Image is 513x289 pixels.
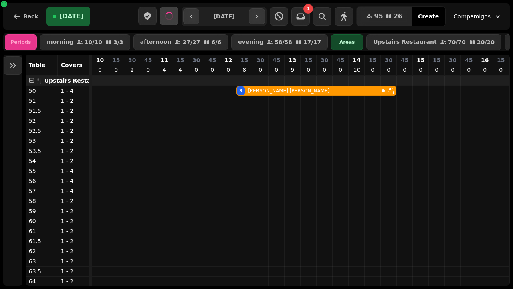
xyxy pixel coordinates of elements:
p: 0 [97,66,103,74]
p: 0 [257,66,264,74]
p: 1 - 2 [61,237,86,245]
p: 45 [144,56,152,64]
p: 1 - 2 [61,157,86,165]
p: 51.5 [29,107,55,115]
p: 1 - 2 [61,227,86,235]
button: Upstairs Restaurant70/7020/20 [366,34,501,50]
div: 3 [239,88,242,94]
p: morning [47,39,73,45]
p: 0 [434,66,440,74]
p: 9 [289,66,296,74]
p: 15 [240,56,248,64]
p: 1 - 2 [61,277,86,285]
span: 1 [307,7,310,11]
p: afternoon [140,39,172,45]
p: 10 [353,66,360,74]
p: 0 [145,66,151,74]
p: 54 [29,157,55,165]
p: 0 [337,66,344,74]
p: 1 - 2 [61,217,86,225]
button: Create [412,7,445,26]
button: Expand sidebar [4,56,22,75]
span: 95 [374,13,383,20]
p: 0 [450,66,456,74]
p: 10 / 10 [85,39,102,45]
p: 1 - 2 [61,147,86,155]
button: afternoon27/276/6 [133,34,228,50]
p: 11 [160,56,168,64]
p: 27 / 27 [182,39,200,45]
p: 1 - 4 [61,167,86,175]
p: 30 [321,56,328,64]
button: Compamigos [449,9,507,24]
p: 1 - 2 [61,97,86,105]
p: 0 [209,66,216,74]
p: 0 [498,66,504,74]
p: 30 [128,56,136,64]
p: 1 - 2 [61,257,86,265]
span: Compamigos [454,12,491,20]
button: 9526 [357,7,412,26]
p: 0 [402,66,408,74]
p: 17 / 17 [303,39,321,45]
p: 0 [193,66,200,74]
p: 60 [29,217,55,225]
p: 1 - 2 [61,247,86,255]
p: 64 [29,277,55,285]
p: 30 [385,56,392,64]
p: 15 [305,56,312,64]
span: 🍴 Upstairs Restaurant [36,77,108,84]
p: 1 - 2 [61,137,86,145]
p: 63 [29,257,55,265]
p: 51 [29,97,55,105]
p: 13 [289,56,296,64]
div: Periods [5,34,37,50]
p: 1 - 4 [61,87,86,95]
p: 15 [417,56,424,64]
p: 58 / 58 [275,39,292,45]
p: 52.5 [29,127,55,135]
p: 12 [224,56,232,64]
p: 1 - 2 [61,127,86,135]
p: 57 [29,187,55,195]
p: 45 [273,56,280,64]
button: [DATE] [46,7,90,26]
p: 58 [29,197,55,205]
p: 45 [337,56,344,64]
p: 2 [129,66,135,74]
p: [PERSON_NAME] [PERSON_NAME] [248,88,329,94]
p: evening [238,39,263,45]
p: 10 [96,56,104,64]
div: Areas [331,34,363,50]
button: evening58/5817/17 [231,34,328,50]
p: 30 [256,56,264,64]
p: 56 [29,177,55,185]
p: 30 [192,56,200,64]
p: 4 [177,66,184,74]
p: Upstairs Restaurant [373,39,437,45]
p: 20 / 20 [477,39,495,45]
p: 15 [176,56,184,64]
p: 53 [29,137,55,145]
span: [DATE] [59,13,84,20]
p: 8 [241,66,248,74]
span: 26 [394,13,402,20]
p: 0 [305,66,312,74]
p: 0 [482,66,488,74]
p: 1 - 2 [61,267,86,275]
button: morning10/103/3 [40,34,130,50]
p: 30 [449,56,456,64]
button: Back [6,7,45,26]
span: Covers [61,62,83,68]
p: 0 [370,66,376,74]
p: 1 - 4 [61,187,86,195]
p: 6 / 6 [212,39,222,45]
p: 70 / 70 [448,39,466,45]
p: 0 [386,66,392,74]
p: 61.5 [29,237,55,245]
p: 1 - 2 [61,207,86,215]
p: 63.5 [29,267,55,275]
p: 0 [273,66,280,74]
p: 59 [29,207,55,215]
p: 0 [225,66,232,74]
